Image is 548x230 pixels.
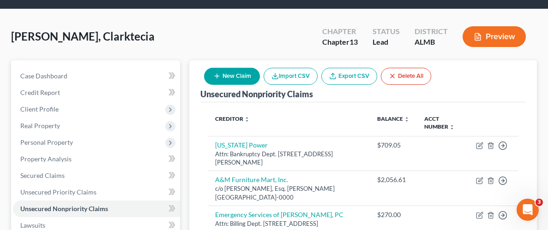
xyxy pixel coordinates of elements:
[349,37,358,46] span: 13
[373,26,400,37] div: Status
[381,68,431,85] button: Delete All
[322,37,358,47] div: Chapter
[20,138,73,146] span: Personal Property
[215,211,343,218] a: Emergency Services of [PERSON_NAME], PC
[13,68,180,84] a: Case Dashboard
[424,115,455,130] a: Acct Number unfold_more
[415,37,448,47] div: ALMB
[377,210,409,219] div: $270.00
[264,68,318,85] button: Import CSV
[13,167,180,184] a: Secured Claims
[20,122,60,130] span: Real Property
[463,26,526,47] button: Preview
[377,175,409,184] div: $2,056.61
[244,117,250,122] i: unfold_more
[20,205,108,212] span: Unsecured Nonpriority Claims
[377,141,409,150] div: $709.05
[536,199,543,206] span: 3
[204,68,260,85] button: New Claim
[215,184,362,201] div: c/o [PERSON_NAME], Esq. [PERSON_NAME][GEOGRAPHIC_DATA]-0000
[322,26,358,37] div: Chapter
[13,201,180,217] a: Unsecured Nonpriority Claims
[20,88,60,96] span: Credit Report
[20,105,59,113] span: Client Profile
[449,124,455,130] i: unfold_more
[20,171,65,179] span: Secured Claims
[404,117,409,122] i: unfold_more
[11,29,155,43] span: [PERSON_NAME], Clarktecia
[215,150,362,167] div: Attn: Bankruptcy Dept. [STREET_ADDRESS][PERSON_NAME]
[215,176,288,183] a: A&M Furniture Mart, Inc.
[13,84,180,101] a: Credit Report
[13,184,180,201] a: Unsecured Priority Claims
[517,199,539,221] iframe: Intercom live chat
[373,37,400,47] div: Lead
[13,151,180,167] a: Property Analysis
[377,115,409,122] a: Balance unfold_more
[215,141,268,149] a: [US_STATE] Power
[20,221,45,229] span: Lawsuits
[321,68,377,85] a: Export CSV
[200,88,313,100] div: Unsecured Nonpriority Claims
[20,155,72,163] span: Property Analysis
[415,26,448,37] div: District
[20,188,96,196] span: Unsecured Priority Claims
[215,115,250,122] a: Creditor unfold_more
[215,219,362,228] div: Attn: Billing Dept. [STREET_ADDRESS]
[20,72,67,80] span: Case Dashboard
